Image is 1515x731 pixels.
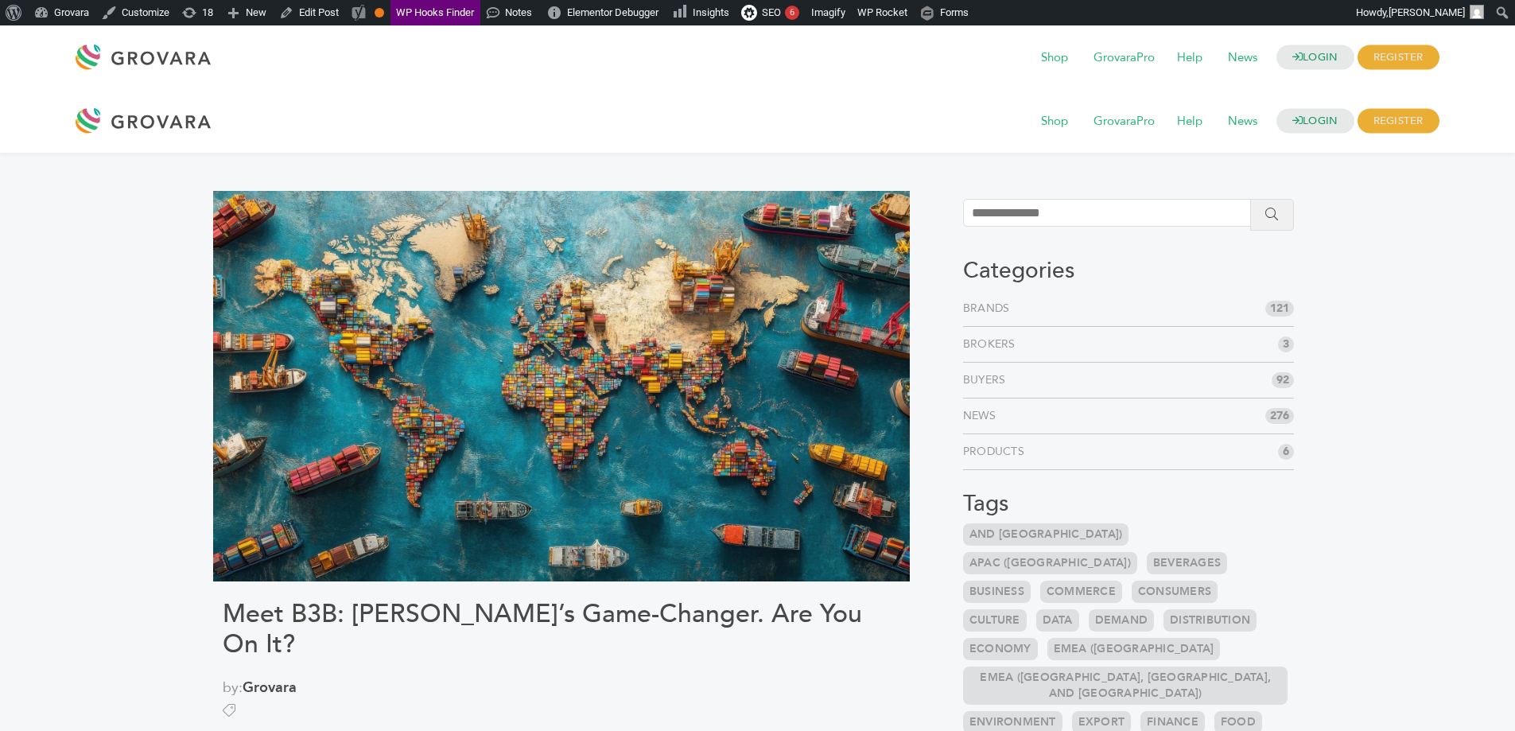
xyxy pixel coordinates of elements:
[963,523,1129,546] a: and [GEOGRAPHIC_DATA])
[1166,107,1214,137] span: Help
[963,581,1031,603] a: Business
[1030,113,1079,130] a: Shop
[1389,6,1465,18] span: [PERSON_NAME]
[1047,638,1221,660] a: EMEA ([GEOGRAPHIC_DATA]
[1217,49,1268,67] a: News
[1132,581,1218,603] a: Consumers
[963,301,1016,317] a: Brands
[963,667,1288,705] a: EMEA ([GEOGRAPHIC_DATA], [GEOGRAPHIC_DATA], and [GEOGRAPHIC_DATA])
[1358,109,1439,134] span: REGISTER
[963,372,1012,388] a: Buyers
[1278,444,1294,460] span: 6
[1089,609,1155,632] a: Demand
[1217,107,1268,137] span: News
[963,491,1295,518] h3: Tags
[1082,107,1166,137] span: GrovaraPro
[375,8,384,17] div: OK
[762,6,781,18] span: SEO
[1082,49,1166,67] a: GrovaraPro
[1265,408,1294,424] span: 276
[1166,49,1214,67] a: Help
[1030,107,1079,137] span: Shop
[1030,49,1079,67] a: Shop
[785,6,799,20] div: 6
[963,408,1002,424] a: News
[1166,113,1214,130] a: Help
[1276,45,1354,70] a: LOGIN
[1272,372,1294,388] span: 92
[223,599,900,660] h1: Meet B3B: [PERSON_NAME]’s Game-Changer. Are You On It?
[243,678,297,698] a: Grovara
[1358,45,1439,70] span: REGISTER
[1217,113,1268,130] a: News
[1040,581,1122,603] a: Commerce
[963,552,1137,574] a: APAC ([GEOGRAPHIC_DATA])
[1030,43,1079,73] span: Shop
[1036,609,1079,632] a: Data
[1163,609,1257,632] a: Distribution
[1217,43,1268,73] span: News
[963,336,1022,352] a: Brokers
[963,638,1038,660] a: Economy
[1278,336,1294,352] span: 3
[963,609,1027,632] a: Culture
[1166,43,1214,73] span: Help
[1276,109,1354,134] a: LOGIN
[223,677,900,698] span: by:
[1082,113,1166,130] a: GrovaraPro
[1147,552,1227,574] a: Beverages
[1082,43,1166,73] span: GrovaraPro
[963,258,1295,285] h3: Categories
[963,444,1031,460] a: Products
[1265,301,1294,317] span: 121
